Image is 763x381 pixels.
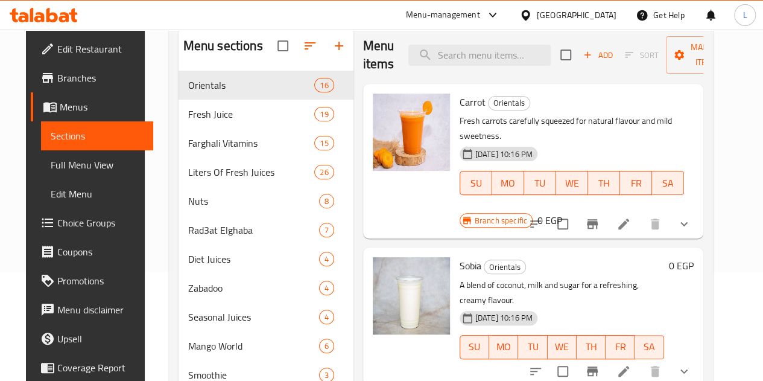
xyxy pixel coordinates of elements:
svg: Show Choices [677,364,691,379]
img: Sobia [373,257,450,335]
span: 26 [315,167,333,178]
a: Branches [31,63,153,92]
button: MO [492,171,524,195]
span: Sobia [460,257,481,275]
span: [DATE] 10:16 PM [470,312,537,324]
div: Orientals [484,260,526,274]
span: Full Menu View [51,158,144,172]
div: Seasonal Juices4 [179,303,353,331]
span: Manage items [676,40,737,70]
span: SA [639,338,659,356]
button: SU [460,335,489,359]
span: 16 [315,80,333,91]
span: Promotions [57,274,144,288]
div: Nuts [188,194,319,208]
a: Edit Menu [41,179,153,208]
div: Liters Of Fresh Juices26 [179,158,353,187]
div: Zabadoo4 [179,274,353,303]
span: TH [581,338,601,356]
div: items [319,252,334,266]
h2: Menu items [363,37,394,73]
div: items [319,194,334,208]
span: Select section [553,42,578,68]
span: MO [494,338,513,356]
input: search [408,45,551,66]
button: SA [652,171,684,195]
div: [GEOGRAPHIC_DATA] [537,8,616,22]
button: Add [578,46,617,65]
span: Orientals [489,96,530,110]
span: Edit Restaurant [57,42,144,56]
div: Fresh Juice19 [179,100,353,129]
a: Menu disclaimer [31,295,153,324]
div: Orientals16 [179,71,353,100]
div: Menu-management [406,8,480,22]
span: 6 [320,341,334,352]
span: 4 [320,312,334,323]
span: TU [529,174,551,192]
span: Select to update [550,211,575,237]
span: SU [465,174,487,192]
p: Fresh carrots carefully squeezed for natural flavour and mild sweetness. [460,114,684,144]
a: Edit Restaurant [31,34,153,63]
span: L [742,8,747,22]
svg: Show Choices [677,217,691,231]
span: Orientals [484,260,525,274]
span: Zabadoo [188,281,319,295]
span: Coverage Report [57,360,144,375]
h6: 0 EGP [669,257,694,274]
span: Seasonal Juices [188,310,319,324]
a: Sections [41,121,153,150]
div: items [314,165,334,179]
a: Edit menu item [616,217,631,231]
button: TH [588,171,620,195]
span: 7 [320,225,334,236]
span: Farghali Vitamins [188,136,315,150]
span: Rad3at Elghaba [188,223,319,237]
a: Edit menu item [616,364,631,379]
div: items [314,107,334,121]
div: items [314,78,334,92]
span: Coupons [57,245,144,259]
span: Add item [578,46,617,65]
span: Diet Juices [188,252,319,266]
span: Add [581,48,614,62]
h2: Menu sections [183,37,263,55]
button: WE [556,171,588,195]
span: MO [497,174,519,192]
a: Coupons [31,237,153,266]
div: Orientals [188,78,315,92]
button: SU [460,171,492,195]
button: Add section [325,31,353,60]
span: Menus [60,100,144,114]
button: WE [548,335,577,359]
button: SA [635,335,663,359]
button: MO [489,335,518,359]
div: Rad3at Elghaba7 [179,216,353,245]
span: Branches [57,71,144,85]
span: 4 [320,283,334,294]
span: Fresh Juice [188,107,315,121]
button: TH [577,335,606,359]
button: sort-choices [521,210,550,239]
a: Choice Groups [31,208,153,237]
span: SU [465,338,484,356]
button: TU [518,335,547,359]
div: Nuts8 [179,187,353,216]
div: items [319,339,334,353]
span: TU [523,338,542,356]
div: items [319,281,334,295]
a: Menus [31,92,153,121]
div: items [314,136,334,150]
div: items [319,223,334,237]
div: Mango World [188,339,319,353]
span: FR [610,338,630,356]
span: Select all sections [270,33,296,59]
img: Carrot [373,94,450,171]
button: Manage items [666,36,747,74]
button: FR [620,171,652,195]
